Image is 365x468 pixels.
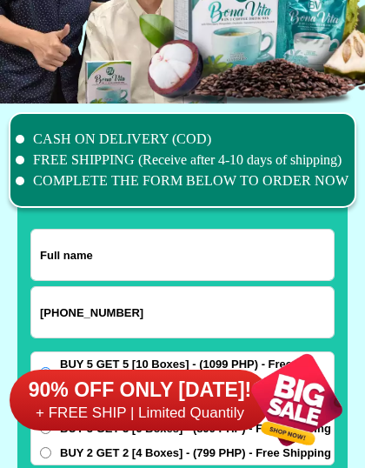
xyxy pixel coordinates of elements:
[16,150,349,170] li: FREE SHIPPING (Receive after 4-10 days of shipping)
[31,287,334,338] input: Input phone_number
[16,170,349,191] li: COMPLETE THE FORM BELOW TO ORDER NOW
[31,230,334,280] input: Input full_name
[16,129,349,150] li: CASH ON DELIVERY (COD)
[10,404,270,423] h6: + FREE SHIP | Limited Quantily
[10,378,270,404] h6: 90% OFF ONLY [DATE]!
